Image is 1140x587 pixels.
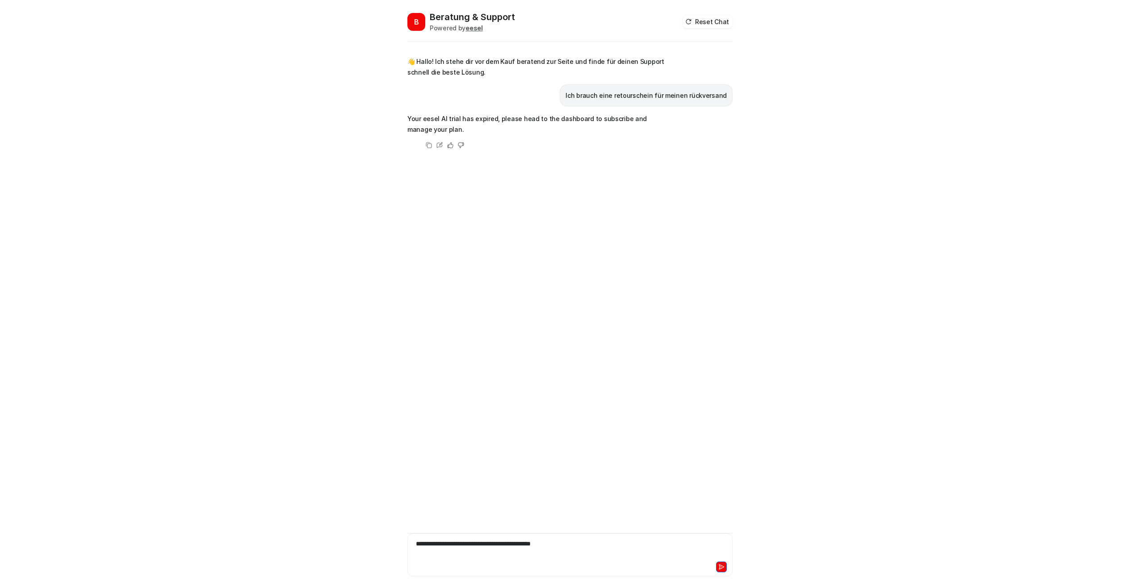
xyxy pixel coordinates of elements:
[407,56,669,78] p: 👋 Hallo! Ich stehe dir vor dem Kauf beratend zur Seite und finde für deinen Support schnell die b...
[407,113,669,135] p: Your eesel AI trial has expired, please head to the dashboard to subscribe and manage your plan.
[566,90,727,101] p: Ich brauch eine retourschein für meinen rückversand
[407,13,425,31] span: B
[430,11,515,23] h2: Beratung & Support
[683,15,733,28] button: Reset Chat
[465,24,483,32] b: eesel
[430,23,515,33] div: Powered by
